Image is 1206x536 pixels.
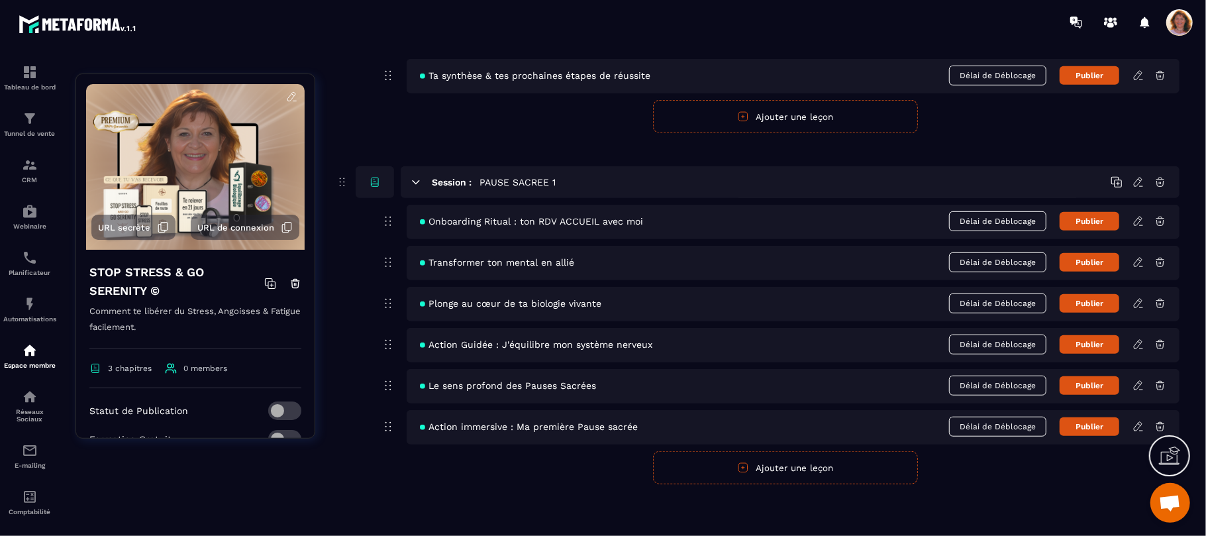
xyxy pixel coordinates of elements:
[3,315,56,323] p: Automatisations
[1060,335,1119,354] button: Publier
[420,70,650,81] span: Ta synthèse & tes prochaines étapes de réussite
[949,294,1046,313] span: Délai de Déblocage
[19,12,138,36] img: logo
[420,339,652,350] span: Action Guidée : J'équilibre mon système nerveux
[89,263,264,300] h4: STOP STRESS & GO SERENITY ©
[949,211,1046,231] span: Délai de Déblocage
[1060,417,1119,436] button: Publier
[3,147,56,193] a: formationformationCRM
[1150,483,1190,523] a: Ouvrir le chat
[22,111,38,127] img: formation
[432,177,472,188] h6: Session :
[420,380,596,391] span: Le sens profond des Pauses Sacrées
[949,376,1046,396] span: Délai de Déblocage
[1060,294,1119,313] button: Publier
[108,364,152,373] span: 3 chapitres
[420,216,643,227] span: Onboarding Ritual : ton RDV ACCUEIL avec moi
[3,240,56,286] a: schedulerschedulerPlanificateur
[3,193,56,240] a: automationsautomationsWebinaire
[653,100,918,133] button: Ajouter une leçon
[3,433,56,479] a: emailemailE-mailing
[3,479,56,525] a: accountantaccountantComptabilité
[3,462,56,469] p: E-mailing
[22,489,38,505] img: accountant
[1060,66,1119,85] button: Publier
[89,434,172,445] p: Formation Gratuit
[420,298,601,309] span: Plonge au cœur de ta biologie vivante
[653,451,918,484] button: Ajouter une leçon
[3,508,56,515] p: Comptabilité
[22,203,38,219] img: automations
[949,252,1046,272] span: Délai de Déblocage
[3,408,56,423] p: Réseaux Sociaux
[420,421,638,432] span: Action immersive : Ma première Pause sacrée
[22,296,38,312] img: automations
[3,269,56,276] p: Planificateur
[3,83,56,91] p: Tableau de bord
[197,223,274,233] span: URL de connexion
[3,130,56,137] p: Tunnel de vente
[1060,376,1119,395] button: Publier
[3,101,56,147] a: formationformationTunnel de vente
[949,417,1046,437] span: Délai de Déblocage
[91,215,176,240] button: URL secrète
[22,343,38,358] img: automations
[949,66,1046,85] span: Délai de Déblocage
[3,176,56,184] p: CRM
[3,362,56,369] p: Espace membre
[89,303,301,349] p: Comment te libérer du Stress, Angoisses & Fatigue facilement.
[3,379,56,433] a: social-networksocial-networkRéseaux Sociaux
[420,257,574,268] span: Transformer ton mental en allié
[479,176,556,189] h5: PAUSE SACREE 1
[89,405,188,416] p: Statut de Publication
[86,84,305,250] img: background
[22,443,38,458] img: email
[22,157,38,173] img: formation
[98,223,150,233] span: URL secrète
[1060,253,1119,272] button: Publier
[3,223,56,230] p: Webinaire
[183,364,227,373] span: 0 members
[3,54,56,101] a: formationformationTableau de bord
[22,389,38,405] img: social-network
[22,250,38,266] img: scheduler
[1060,212,1119,231] button: Publier
[22,64,38,80] img: formation
[191,215,299,240] button: URL de connexion
[3,333,56,379] a: automationsautomationsEspace membre
[3,286,56,333] a: automationsautomationsAutomatisations
[949,335,1046,354] span: Délai de Déblocage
